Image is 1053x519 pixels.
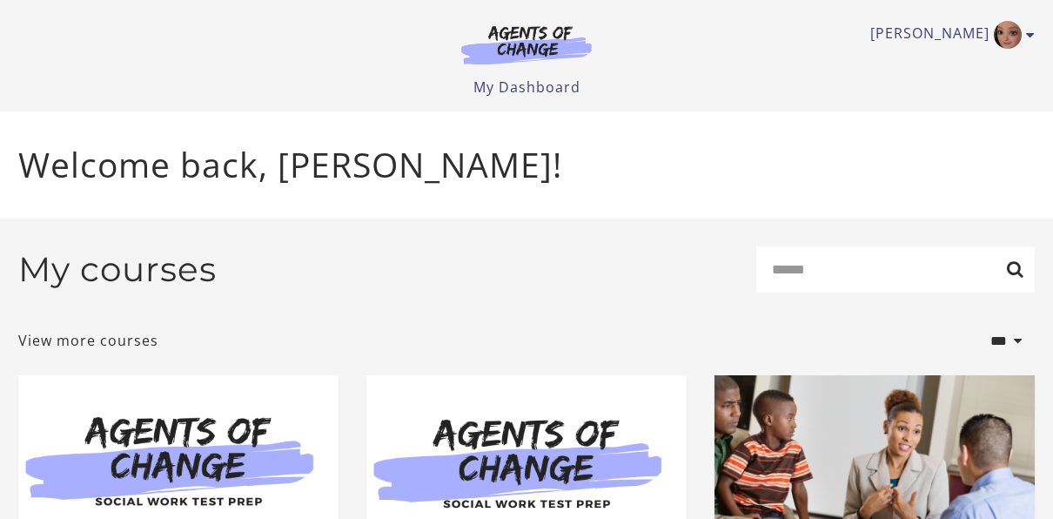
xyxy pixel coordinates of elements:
[870,21,1026,49] a: Toggle menu
[18,139,1035,191] p: Welcome back, [PERSON_NAME]!
[18,249,217,290] h2: My courses
[473,78,580,97] a: My Dashboard
[18,330,158,351] a: View more courses
[443,24,610,64] img: Agents of Change Logo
